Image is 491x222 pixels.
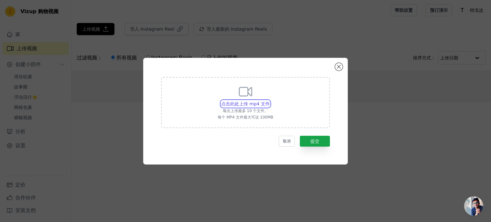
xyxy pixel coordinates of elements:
a: 开放式聊天 [464,196,483,216]
font: 点击此处上传 mp4 文件 [221,101,270,106]
font: 每次上传最多 10 个文件。 [223,109,269,113]
button: 关闭模式 [335,63,343,71]
font: 提交 [310,139,319,144]
font: 取消 [283,139,291,143]
font: 每个 MP4 文件最大可达 100MB [218,115,273,119]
